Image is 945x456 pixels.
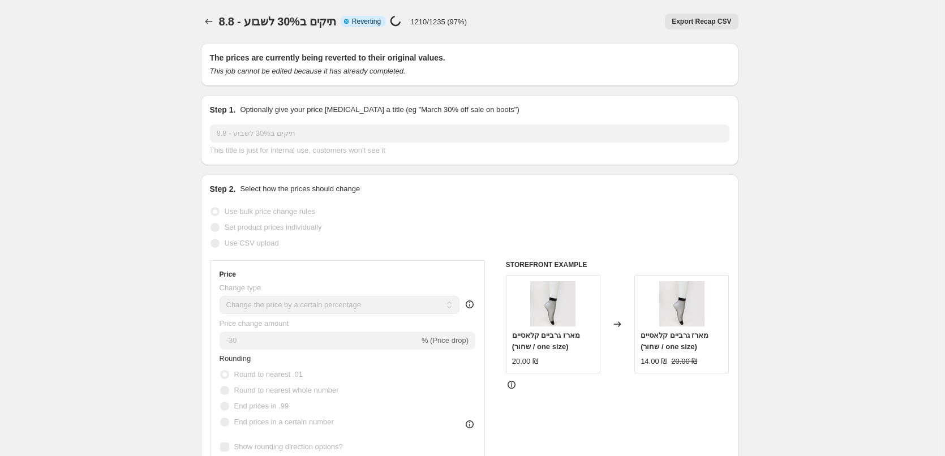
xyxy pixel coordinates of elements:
strike: 20.00 ₪ [671,356,697,367]
span: Show rounding direction options? [234,442,343,451]
input: -15 [220,332,419,350]
div: 14.00 ₪ [641,356,667,367]
h2: Step 2. [210,183,236,195]
button: Price change jobs [201,14,217,29]
span: Rounding [220,354,251,363]
span: מארז גרביים קלאסיים (שחור / one size) [641,331,708,351]
span: Round to nearest .01 [234,370,303,378]
h2: Step 1. [210,104,236,115]
i: This job cannot be edited because it has already completed. [210,67,406,75]
p: 1210/1235 (97%) [410,18,467,26]
span: Use CSV upload [225,239,279,247]
button: Export Recap CSV [665,14,738,29]
p: Select how the prices should change [240,183,360,195]
img: 14102016011_80x.jpg [659,281,705,326]
h2: The prices are currently being reverted to their original values. [210,52,729,63]
span: End prices in .99 [234,402,289,410]
h6: STOREFRONT EXAMPLE [506,260,729,269]
p: Optionally give your price [MEDICAL_DATA] a title (eg "March 30% off sale on boots") [240,104,519,115]
span: Reverting [352,17,381,26]
span: Set product prices individually [225,223,322,231]
img: 14102016011_80x.jpg [530,281,575,326]
span: Export Recap CSV [672,17,731,26]
span: This title is just for internal use, customers won't see it [210,146,385,154]
span: Price change amount [220,319,289,328]
input: 30% off holiday sale [210,124,729,143]
span: מארז גרביים קלאסיים (שחור / one size) [512,331,580,351]
span: Use bulk price change rules [225,207,315,216]
span: 8.8 - תיקים ב30% לשבוע [219,15,336,28]
span: Round to nearest whole number [234,386,339,394]
div: help [464,299,475,310]
span: Change type [220,283,261,292]
h3: Price [220,270,236,279]
span: End prices in a certain number [234,418,334,426]
span: % (Price drop) [422,336,469,345]
div: 20.00 ₪ [512,356,538,367]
